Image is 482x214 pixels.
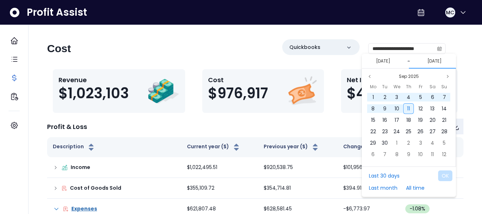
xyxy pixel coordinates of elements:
span: 8 [371,105,375,112]
span: 9 [383,105,386,112]
span: 9 [407,151,410,158]
div: 09 Oct 2025 [403,149,415,160]
div: 19 Sep 2025 [415,114,426,126]
div: 30 Sep 2025 [379,137,391,149]
div: 05 Oct 2025 [438,137,450,149]
button: Next month [443,72,452,81]
span: 10 [395,105,399,112]
div: 21 Sep 2025 [438,114,450,126]
div: 25 Sep 2025 [403,126,415,137]
h2: Cost [47,42,71,55]
span: 27 [430,128,436,135]
div: 10 Oct 2025 [415,149,426,160]
div: Wednesday [391,82,403,91]
button: Change ($) [343,143,385,151]
span: 3 [395,94,398,101]
span: MC [446,9,454,16]
div: Sep 2025 [367,82,450,160]
span: 8 [395,151,399,158]
span: 19 [418,116,423,124]
div: 20 Sep 2025 [426,114,438,126]
span: 1 [396,139,397,146]
div: 06 Oct 2025 [367,149,379,160]
p: Expenses [71,205,97,213]
span: 4 [431,139,434,146]
svg: calendar [437,46,442,51]
img: Revenue [147,75,179,107]
button: All time [402,183,428,193]
img: Cost [286,75,318,107]
td: $355,109.72 [181,178,258,199]
button: Description [53,143,96,151]
span: Profit Assist [27,6,87,19]
p: Cost [208,75,268,85]
span: 11 [407,105,410,112]
p: Cost of Goods Sold [70,184,121,192]
div: 05 Sep 2025 [415,91,426,103]
span: 13 [430,105,435,112]
span: 4 [407,94,410,101]
div: 08 Sep 2025 [367,103,379,114]
div: 15 Sep 2025 [367,114,379,126]
div: 24 Sep 2025 [391,126,403,137]
div: Monday [367,82,379,91]
span: We [394,83,400,91]
span: 6 [431,94,434,101]
span: 17 [395,116,399,124]
div: Saturday [426,82,438,91]
span: Th [406,83,411,91]
div: 23 Sep 2025 [379,126,391,137]
span: 20 [430,116,436,124]
span: 7 [383,151,386,158]
div: Thursday [403,82,415,91]
span: 21 [442,116,446,124]
div: 08 Oct 2025 [391,149,403,160]
p: Quickbooks [289,44,320,51]
td: $920,538.75 [258,157,338,178]
div: 18 Sep 2025 [403,114,415,126]
span: Fr [419,83,422,91]
td: $394.91 [338,178,400,199]
div: 11 Sep 2025 [403,103,415,114]
div: 14 Sep 2025 [438,103,450,114]
span: 2 [384,94,386,101]
span: 12 [418,105,423,112]
svg: page next [446,74,450,79]
button: Last 30 days [365,170,403,181]
span: 3 [419,139,422,146]
div: 09 Sep 2025 [379,103,391,114]
td: $101,956.76 [338,157,400,178]
div: 04 Oct 2025 [426,137,438,149]
div: 29 Sep 2025 [367,137,379,149]
div: 10 Sep 2025 [391,103,403,114]
span: 2 [407,139,410,146]
span: 5 [443,139,446,146]
span: 23 [382,128,388,135]
div: 04 Sep 2025 [403,91,415,103]
button: Previous month [365,72,374,81]
button: Select end date [425,57,445,65]
td: $354,714.81 [258,178,338,199]
div: 06 Sep 2025 [426,91,438,103]
button: Select month [396,72,422,81]
span: 15 [371,116,375,124]
span: 29 [370,139,376,146]
div: 26 Sep 2025 [415,126,426,137]
td: $1,022,495.51 [181,157,258,178]
span: 6 [371,151,375,158]
div: 02 Oct 2025 [403,137,415,149]
span: 30 [382,139,388,146]
p: Income [71,164,90,171]
p: Profit & Loss [47,122,87,131]
span: 7 [443,94,446,101]
span: 26 [417,128,423,135]
button: Current year ($) [187,143,241,151]
span: 14 [442,105,447,112]
div: 01 Sep 2025 [367,91,379,103]
div: 16 Sep 2025 [379,114,391,126]
span: Mo [370,83,376,91]
span: Tu [382,83,387,91]
div: 28 Sep 2025 [438,126,450,137]
div: 12 Sep 2025 [415,103,426,114]
div: 17 Sep 2025 [391,114,403,126]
